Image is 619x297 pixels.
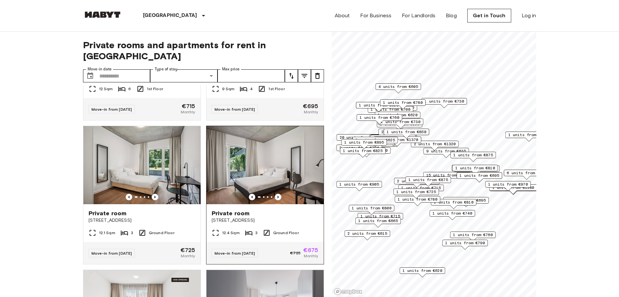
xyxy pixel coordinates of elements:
div: Map marker [384,129,429,139]
button: Choose date [84,69,97,82]
label: Max price [222,66,240,72]
div: Map marker [370,134,415,145]
span: 2 units from €615 [347,231,387,236]
span: 1 units from €725 [396,189,436,195]
div: Map marker [429,210,475,220]
a: About [335,12,350,20]
div: Map marker [373,136,421,147]
span: Private room [89,209,127,217]
span: [STREET_ADDRESS] [212,217,318,224]
span: 1 units from €620 [378,112,417,118]
span: 1 units from €1200 [345,148,387,153]
div: Map marker [378,119,423,129]
span: 1 units from €875 [453,152,493,158]
div: Map marker [452,165,498,175]
div: Map marker [368,106,413,116]
span: Move-in from [DATE] [215,107,255,112]
a: Marketing picture of unit DE-01-259-004-02QPrevious imagePrevious imagePrivate room[STREET_ADDRES... [83,126,201,264]
span: Move-in from [DATE] [215,251,255,256]
span: 9 units from €635 [426,148,466,154]
span: Private room [212,209,250,217]
span: €675 [303,247,318,253]
span: 1 units from €825 [343,148,383,154]
span: 1 units from €810 [434,199,473,205]
div: Map marker [358,213,403,223]
span: 1 units from €620 [359,102,399,108]
img: Habyt [83,11,122,18]
div: Map marker [336,134,384,144]
div: Map marker [423,172,471,182]
div: Map marker [375,83,421,93]
span: 1 units from €1370 [376,137,418,143]
span: 1st Floor [268,86,285,92]
span: 1 units from €700 [371,106,410,112]
span: 2 units from €655 [381,129,421,135]
span: 9 Sqm [222,86,235,92]
div: Map marker [352,137,398,147]
span: 1 units from €730 [424,98,464,104]
div: Map marker [423,148,469,158]
span: 1 units from €875 [408,177,448,183]
div: Map marker [395,196,440,206]
div: Map marker [398,185,444,195]
span: 1 units from €810 [455,165,495,171]
div: Map marker [378,129,424,139]
span: 3 [255,230,258,236]
span: 1 units from €800 [352,205,391,211]
span: 12 Sqm [99,86,113,92]
div: Map marker [485,181,531,191]
span: 1 units from €760 [453,232,493,238]
a: For Business [360,12,391,20]
span: 4 [250,86,253,92]
span: 1 units from €760 [359,115,399,120]
div: Map marker [450,232,496,242]
span: 1 units from €780 [398,196,437,202]
button: tune [311,69,324,82]
div: Map marker [336,181,382,191]
a: Log in [522,12,536,20]
label: Move-in date [88,66,112,72]
p: [GEOGRAPHIC_DATA] [143,12,197,20]
div: Map marker [349,205,394,215]
span: 6 units from €645 [507,170,546,176]
div: Map marker [504,170,549,180]
span: €715 [182,103,195,109]
div: Map marker [393,189,439,199]
div: Map marker [340,148,386,158]
span: 1 units from €970 [488,181,528,187]
span: 1 units from €1280 [492,185,534,191]
span: 20 units from €655 [339,134,381,140]
button: Previous image [275,194,281,200]
span: 3 units from €625 [355,137,395,143]
img: Marketing picture of unit DE-01-259-004-02Q [83,126,201,204]
div: Map marker [343,147,390,157]
span: 3 [131,230,133,236]
div: Map marker [442,240,488,250]
span: 1 units from €740 [432,210,472,216]
div: Map marker [375,112,420,122]
div: Map marker [405,177,451,187]
div: Map marker [457,172,502,182]
span: 1 units from €730 [381,119,420,125]
div: Map marker [452,165,497,175]
div: Map marker [450,152,496,162]
span: 1 units from €780 [383,100,423,106]
span: 1 units from €790 [445,240,485,246]
div: Map marker [421,98,467,108]
span: €725 [290,250,301,256]
button: Previous image [249,194,255,200]
a: Marketing picture of unit DE-01-259-004-03QPrevious imagePrevious imagePrivate room[STREET_ADDRES... [206,126,324,264]
div: Map marker [454,165,499,176]
span: 9 units from €665 [373,135,413,141]
a: For Landlords [402,12,435,20]
div: Map marker [341,139,387,149]
span: Move-in from [DATE] [91,107,132,112]
span: 2 units from €865 [397,178,437,184]
a: Blog [446,12,457,20]
div: Map marker [356,102,401,112]
span: 2 units from €695 [446,197,486,203]
span: Ground Floor [149,230,175,236]
span: Private rooms and apartments for rent in [GEOGRAPHIC_DATA] [83,39,324,62]
span: 6 [128,86,131,92]
div: Map marker [369,135,417,145]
